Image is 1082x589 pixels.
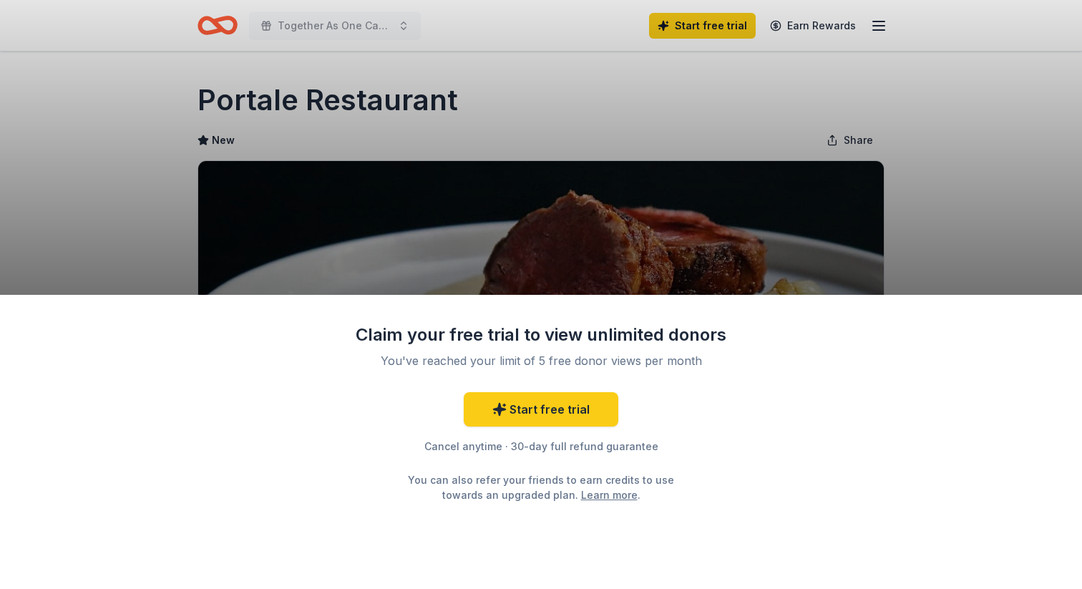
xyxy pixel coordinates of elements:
[355,323,727,346] div: Claim your free trial to view unlimited donors
[464,392,618,427] a: Start free trial
[395,472,687,502] div: You can also refer your friends to earn credits to use towards an upgraded plan. .
[355,438,727,455] div: Cancel anytime · 30-day full refund guarantee
[372,352,710,369] div: You've reached your limit of 5 free donor views per month
[581,487,638,502] a: Learn more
